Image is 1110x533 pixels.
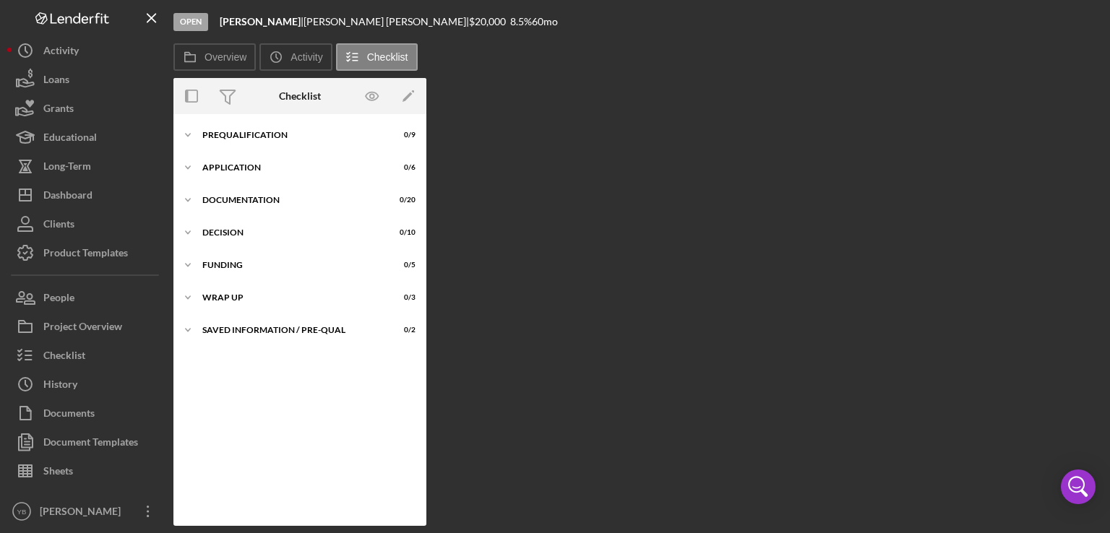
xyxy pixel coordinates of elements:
button: Activity [7,36,166,65]
div: Prequalification [202,131,379,139]
div: Application [202,163,379,172]
div: 0 / 3 [390,293,416,302]
div: Clients [43,209,74,242]
div: Long-Term [43,152,91,184]
div: People [43,283,74,316]
button: YB[PERSON_NAME] [7,497,166,526]
button: Loans [7,65,166,94]
div: Activity [43,36,79,69]
span: $20,000 [469,15,506,27]
div: Grants [43,94,74,126]
div: 60 mo [532,16,558,27]
div: Educational [43,123,97,155]
div: Document Templates [43,428,138,460]
div: Open Intercom Messenger [1061,469,1096,504]
button: Checklist [7,341,166,370]
button: Documents [7,399,166,428]
div: [PERSON_NAME] [PERSON_NAME] | [304,16,469,27]
button: History [7,370,166,399]
button: Checklist [336,43,418,71]
div: [PERSON_NAME] [36,497,130,529]
div: Documentation [202,196,379,204]
div: Dashboard [43,181,92,213]
div: 0 / 6 [390,163,416,172]
button: Product Templates [7,238,166,267]
div: 0 / 10 [390,228,416,237]
div: Loans [43,65,69,97]
div: Saved Information / Pre-Qual [202,326,379,334]
div: Decision [202,228,379,237]
b: [PERSON_NAME] [220,15,301,27]
div: Documents [43,399,95,431]
button: Document Templates [7,428,166,456]
button: Educational [7,123,166,152]
button: Activity [259,43,332,71]
label: Activity [291,51,322,63]
button: Long-Term [7,152,166,181]
button: Grants [7,94,166,123]
div: Checklist [43,341,85,373]
div: Project Overview [43,312,122,344]
div: Product Templates [43,238,128,271]
button: People [7,283,166,312]
div: Open [173,13,208,31]
button: Overview [173,43,256,71]
label: Checklist [367,51,408,63]
div: Sheets [43,456,73,489]
div: Wrap up [202,293,379,302]
div: Funding [202,261,379,269]
div: 0 / 2 [390,326,416,334]
div: History [43,370,77,402]
text: YB [17,508,27,516]
button: Clients [7,209,166,238]
div: 8.5 % [510,16,532,27]
div: | [220,16,304,27]
label: Overview [205,51,246,63]
button: Project Overview [7,312,166,341]
div: 0 / 20 [390,196,416,204]
button: Sheets [7,456,166,485]
button: Dashboard [7,181,166,209]
div: 0 / 9 [390,131,416,139]
div: 0 / 5 [390,261,416,269]
div: Checklist [279,90,321,102]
